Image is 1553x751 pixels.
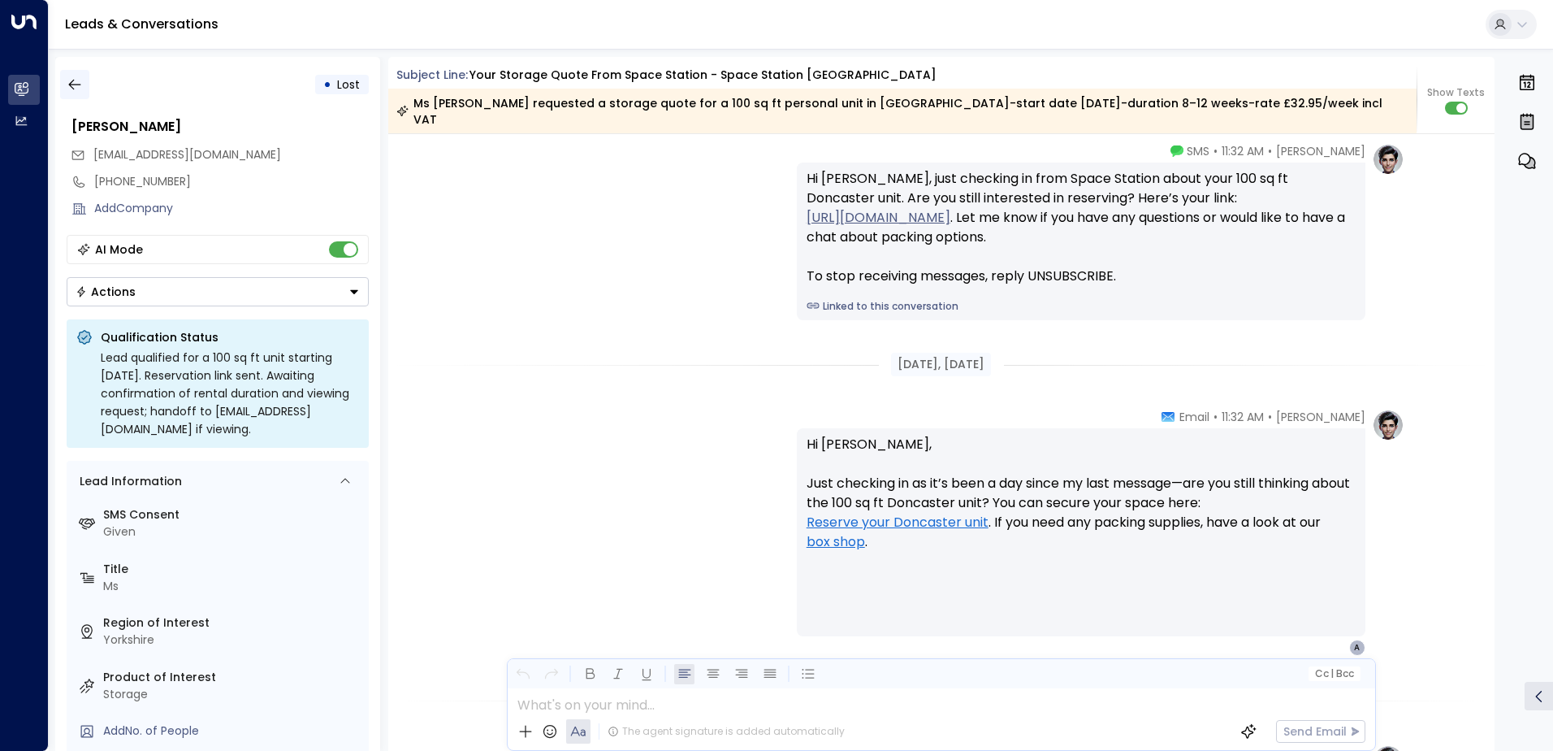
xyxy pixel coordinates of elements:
span: Lost [337,76,360,93]
span: Cc Bcc [1314,668,1353,679]
button: Redo [541,664,561,684]
p: Hi [PERSON_NAME], Just checking in as it’s been a day since my last message—are you still thinkin... [807,435,1356,571]
div: [PERSON_NAME] [71,117,369,137]
div: Yorkshire [103,632,362,649]
span: [PERSON_NAME] [1276,409,1365,425]
div: AI Mode [95,241,143,258]
span: 11:32 AM [1222,409,1264,425]
span: | [1330,668,1334,679]
span: akasha1808@hotmail.co.uk [93,146,281,163]
span: Email [1179,409,1209,425]
span: [EMAIL_ADDRESS][DOMAIN_NAME] [93,146,281,163]
a: box shop [807,532,865,552]
img: profile-logo.png [1372,143,1404,176]
div: Hi [PERSON_NAME], just checking in from Space Station about your 100 sq ft Doncaster unit. Are yo... [807,169,1356,286]
div: Your storage quote from Space Station - Space Station [GEOGRAPHIC_DATA] [469,67,937,84]
span: SMS [1187,143,1209,159]
span: • [1268,409,1272,425]
label: SMS Consent [103,506,362,523]
div: Actions [76,284,136,299]
label: Product of Interest [103,669,362,686]
div: Lead Information [74,473,182,490]
a: Linked to this conversation [807,299,1356,314]
div: [DATE], [DATE] [891,353,991,376]
span: 11:32 AM [1222,143,1264,159]
div: Button group with a nested menu [67,277,369,306]
p: Qualification Status [101,329,359,345]
div: Ms [PERSON_NAME] requested a storage quote for a 100 sq ft personal unit in [GEOGRAPHIC_DATA]-sta... [396,95,1408,128]
span: Show Texts [1427,85,1485,100]
img: profile-logo.png [1372,409,1404,441]
span: Subject Line: [396,67,468,83]
div: • [323,70,331,99]
a: [URL][DOMAIN_NAME] [807,208,950,228]
div: Lead qualified for a 100 sq ft unit starting [DATE]. Reservation link sent. Awaiting confirmation... [101,349,359,438]
div: A [1349,640,1365,656]
div: AddNo. of People [103,723,362,740]
label: Region of Interest [103,614,362,632]
a: Leads & Conversations [65,15,218,33]
label: Title [103,561,362,578]
span: • [1268,143,1272,159]
div: Ms [103,578,362,595]
span: • [1213,409,1218,425]
div: [PHONE_NUMBER] [94,173,369,190]
div: The agent signature is added automatically [608,724,845,739]
a: Reserve your Doncaster unit [807,513,988,532]
button: Actions [67,277,369,306]
div: Storage [103,686,362,703]
div: Given [103,523,362,540]
span: [PERSON_NAME] [1276,143,1365,159]
button: Undo [513,664,533,684]
span: • [1213,143,1218,159]
div: AddCompany [94,200,369,217]
button: Cc|Bcc [1308,666,1360,682]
